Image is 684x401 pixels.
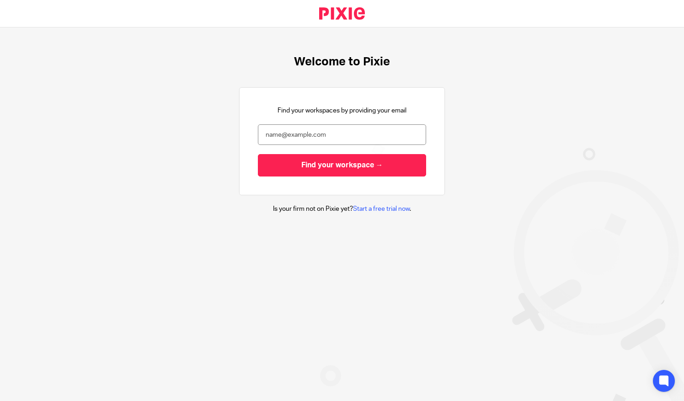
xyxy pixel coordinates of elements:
[258,154,426,176] input: Find your workspace →
[353,206,410,212] a: Start a free trial now
[273,204,411,214] p: Is your firm not on Pixie yet? .
[278,106,406,115] p: Find your workspaces by providing your email
[258,124,426,145] input: name@example.com
[294,55,390,69] h1: Welcome to Pixie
